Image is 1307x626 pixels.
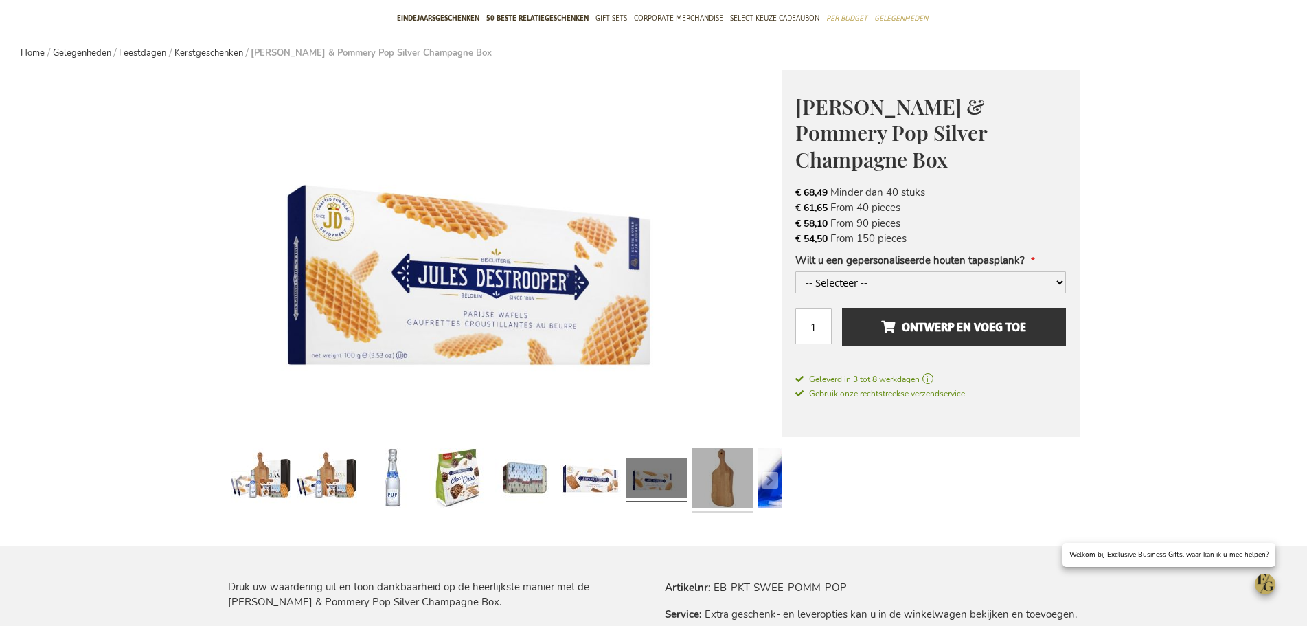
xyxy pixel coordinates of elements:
span: € 61,65 [795,201,828,214]
a: Gelegenheden [53,47,111,59]
span: Eindejaarsgeschenken [397,11,479,25]
li: Minder dan 40 stuks [795,185,1066,200]
span: Ontwerp en voeg toe [881,316,1026,338]
span: Gelegenheden [874,11,928,25]
span: € 68,49 [795,186,828,199]
a: Gebruik onze rechtstreekse verzendservice [795,386,965,400]
img: jules Destrooper Parisian Waffles [228,70,782,440]
a: Home [21,47,45,59]
a: Personalised Breakfast Board Xapron [692,443,753,518]
a: Kerstgeschenken [174,47,243,59]
a: Geleverd in 3 tot 8 werkdagen [795,373,1066,385]
a: Sweet Delights & Pommery Pop Silver Champagne Box [297,443,357,518]
a: Vrancken Pommery Pop Silver [758,443,819,518]
span: Gift Sets [595,11,627,25]
span: Wilt u een gepersonaliseerde houten tapasplank? [795,254,1025,267]
li: From 40 pieces [795,200,1066,215]
span: € 58,10 [795,217,828,230]
span: Gebruik onze rechtstreekse verzendservice [795,388,965,399]
span: € 54,50 [795,232,828,245]
input: Aantal [795,308,832,344]
a: Vrancken Pommery Pop Silver [363,443,423,518]
li: From 90 pieces [795,216,1066,231]
a: Sweet Delights & Pommery Pop Silver Champagne Box [231,443,291,518]
span: 50 beste relatiegeschenken [486,11,589,25]
span: Select Keuze Cadeaubon [730,11,819,25]
span: [PERSON_NAME] & Pommery Pop Silver Champagne Box [795,93,987,173]
span: Corporate Merchandise [634,11,723,25]
li: From 150 pieces [795,231,1066,246]
strong: [PERSON_NAME] & Pommery Pop Silver Champagne Box [251,47,492,59]
a: Jules Destrooper Choc'n Croc Almond Thins [429,443,489,518]
a: jules Destrooper almond thins [560,443,621,518]
a: jules Destrooper Parisian Waffles [626,443,687,518]
a: Jules Destrooper Mini Magritte Tin Box With Natural Butter Wafers [495,443,555,518]
a: Feestdagen [119,47,166,59]
span: Per Budget [826,11,867,25]
button: Ontwerp en voeg toe [842,308,1065,346]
